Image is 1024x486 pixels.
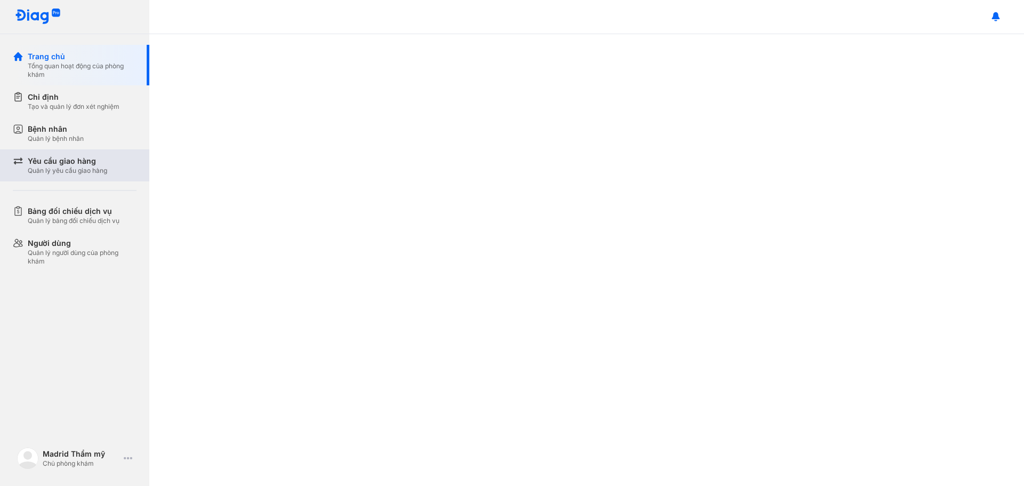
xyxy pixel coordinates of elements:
div: Chỉ định [28,92,119,102]
div: Tổng quan hoạt động của phòng khám [28,62,137,79]
div: Người dùng [28,238,137,249]
div: Trang chủ [28,51,137,62]
img: logo [17,448,38,469]
div: Yêu cầu giao hàng [28,156,107,166]
div: Quản lý bệnh nhân [28,134,84,143]
div: Tạo và quản lý đơn xét nghiệm [28,102,119,111]
div: Quản lý người dùng của phòng khám [28,249,137,266]
div: Quản lý yêu cầu giao hàng [28,166,107,175]
div: Bệnh nhân [28,124,84,134]
img: logo [15,9,61,25]
div: Madrid Thẩm mỹ [43,449,119,459]
div: Quản lý bảng đối chiếu dịch vụ [28,217,119,225]
div: Bảng đối chiếu dịch vụ [28,206,119,217]
div: Chủ phòng khám [43,459,119,468]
